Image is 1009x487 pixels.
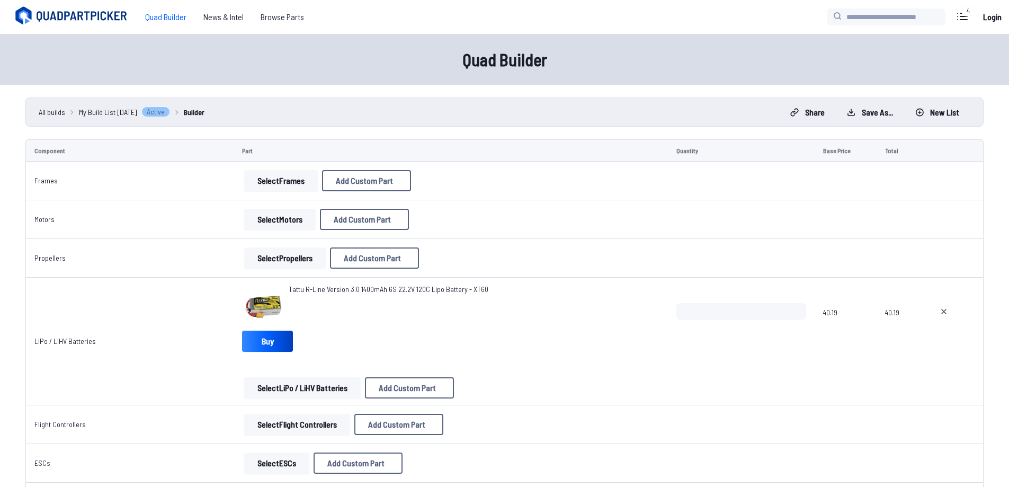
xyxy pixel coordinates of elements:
[823,303,868,354] span: 40.19
[906,104,968,121] button: New List
[242,377,363,399] a: SelectLiPo / LiHV Batteries
[242,414,352,435] a: SelectFlight Controllers
[25,139,234,162] td: Component
[141,107,170,117] span: Active
[781,104,834,121] button: Share
[34,458,50,467] a: ESCs
[344,254,401,262] span: Add Custom Part
[330,247,419,269] button: Add Custom Part
[668,139,814,162] td: Quantity
[365,377,454,399] button: Add Custom Part
[354,414,443,435] button: Add Custom Part
[34,337,96,346] a: LiPo / LiHV Batteries
[242,331,293,352] a: Buy
[252,6,312,28] a: Browse Parts
[838,104,902,121] button: Save as...
[336,176,393,185] span: Add Custom Part
[815,139,877,162] td: Base Price
[244,377,361,399] button: SelectLiPo / LiHV Batteries
[961,6,975,16] div: 4
[79,107,170,118] a: My Build List [DATE]Active
[244,414,350,435] button: SelectFlight Controllers
[34,215,55,224] a: Motors
[244,247,326,269] button: SelectPropellers
[34,420,86,429] a: Flight Controllers
[242,453,311,474] a: SelectESCs
[368,420,425,429] span: Add Custom Part
[34,253,66,262] a: Propellers
[195,6,252,28] a: News & Intel
[244,209,316,230] button: SelectMotors
[242,170,320,191] a: SelectFrames
[242,247,328,269] a: SelectPropellers
[234,139,668,162] td: Part
[289,285,488,294] span: Tattu R-Line Version 3.0 1400mAh 6S 22.2V 120C Lipo Battery - XT60
[39,107,65,118] a: All builds
[166,47,844,72] h1: Quad Builder
[242,284,284,326] img: image
[289,284,488,295] a: Tattu R-Line Version 3.0 1400mAh 6S 22.2V 120C Lipo Battery - XT60
[320,209,409,230] button: Add Custom Part
[34,176,58,185] a: Frames
[322,170,411,191] button: Add Custom Part
[242,209,318,230] a: SelectMotors
[877,139,922,162] td: Total
[184,107,204,118] a: Builder
[244,170,318,191] button: SelectFrames
[137,6,195,28] a: Quad Builder
[79,107,137,118] span: My Build List [DATE]
[244,453,309,474] button: SelectESCs
[314,453,403,474] button: Add Custom Part
[885,303,914,354] span: 40.19
[334,215,391,224] span: Add Custom Part
[979,6,1005,28] a: Login
[327,459,385,467] span: Add Custom Part
[379,384,436,392] span: Add Custom Part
